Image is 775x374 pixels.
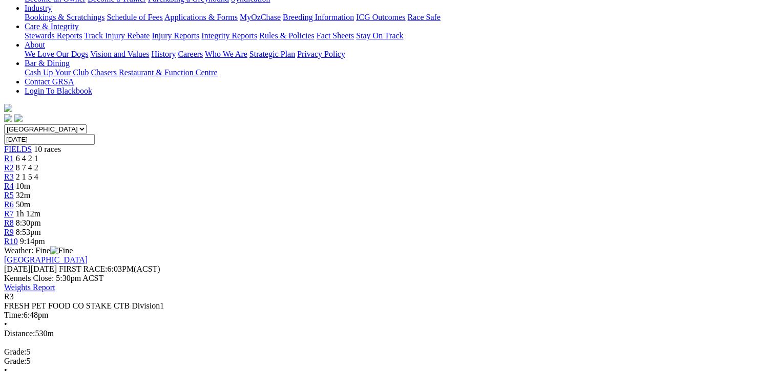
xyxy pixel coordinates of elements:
a: [GEOGRAPHIC_DATA] [4,255,88,264]
a: ICG Outcomes [356,13,405,21]
a: Who We Are [205,50,247,58]
a: Bar & Dining [25,59,70,68]
span: 8:30pm [16,218,41,227]
span: 9:14pm [20,237,45,246]
div: 5 [4,347,771,357]
a: Race Safe [407,13,440,21]
a: R1 [4,154,14,163]
a: R2 [4,163,14,172]
span: Distance: [4,329,35,338]
span: 2 1 5 4 [16,172,38,181]
span: [DATE] [4,265,57,273]
span: [DATE] [4,265,31,273]
a: Cash Up Your Club [25,68,89,77]
div: About [25,50,771,59]
a: FIELDS [4,145,32,153]
div: Kennels Close: 5:30pm ACST [4,274,771,283]
div: 6:48pm [4,311,771,320]
div: Industry [25,13,771,22]
img: facebook.svg [4,114,12,122]
span: R3 [4,292,14,301]
a: Contact GRSA [25,77,74,86]
input: Select date [4,134,95,145]
div: 530m [4,329,771,338]
div: Bar & Dining [25,68,771,77]
div: Care & Integrity [25,31,771,40]
a: Vision and Values [90,50,149,58]
span: 6 4 2 1 [16,154,38,163]
span: 50m [16,200,30,209]
a: Integrity Reports [201,31,257,40]
a: Chasers Restaurant & Function Centre [91,68,217,77]
a: Stay On Track [356,31,403,40]
a: Breeding Information [283,13,354,21]
a: R7 [4,209,14,218]
span: 10 races [34,145,61,153]
span: Time: [4,311,24,319]
span: Grade: [4,347,27,356]
a: MyOzChase [240,13,281,21]
img: logo-grsa-white.png [4,104,12,112]
a: R10 [4,237,18,246]
a: Industry [25,4,52,12]
span: FIRST RACE: [59,265,107,273]
a: Weights Report [4,283,55,292]
span: 8 7 4 2 [16,163,38,172]
span: 8:53pm [16,228,41,236]
a: Stewards Reports [25,31,82,40]
a: Bookings & Scratchings [25,13,104,21]
span: Grade: [4,357,27,365]
a: Schedule of Fees [107,13,162,21]
a: Track Injury Rebate [84,31,150,40]
a: R5 [4,191,14,200]
a: R6 [4,200,14,209]
span: • [4,320,7,328]
span: 6:03PM(ACST) [59,265,160,273]
img: Fine [50,246,73,255]
span: 1h 12m [16,209,40,218]
div: FRESH PET FOOD CO STAKE CTB Division1 [4,301,771,311]
a: We Love Our Dogs [25,50,88,58]
a: Rules & Policies [259,31,315,40]
a: Applications & Forms [164,13,238,21]
a: Careers [178,50,203,58]
a: Login To Blackbook [25,86,92,95]
a: R4 [4,182,14,190]
a: Fact Sheets [317,31,354,40]
a: Injury Reports [152,31,199,40]
a: About [25,40,45,49]
a: Strategic Plan [249,50,295,58]
div: 5 [4,357,771,366]
a: R8 [4,218,14,227]
span: 32m [16,191,30,200]
a: Privacy Policy [297,50,345,58]
a: Care & Integrity [25,22,79,31]
a: History [151,50,176,58]
span: Weather: Fine [4,246,73,255]
span: 10m [16,182,30,190]
img: twitter.svg [14,114,23,122]
a: R3 [4,172,14,181]
a: R9 [4,228,14,236]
